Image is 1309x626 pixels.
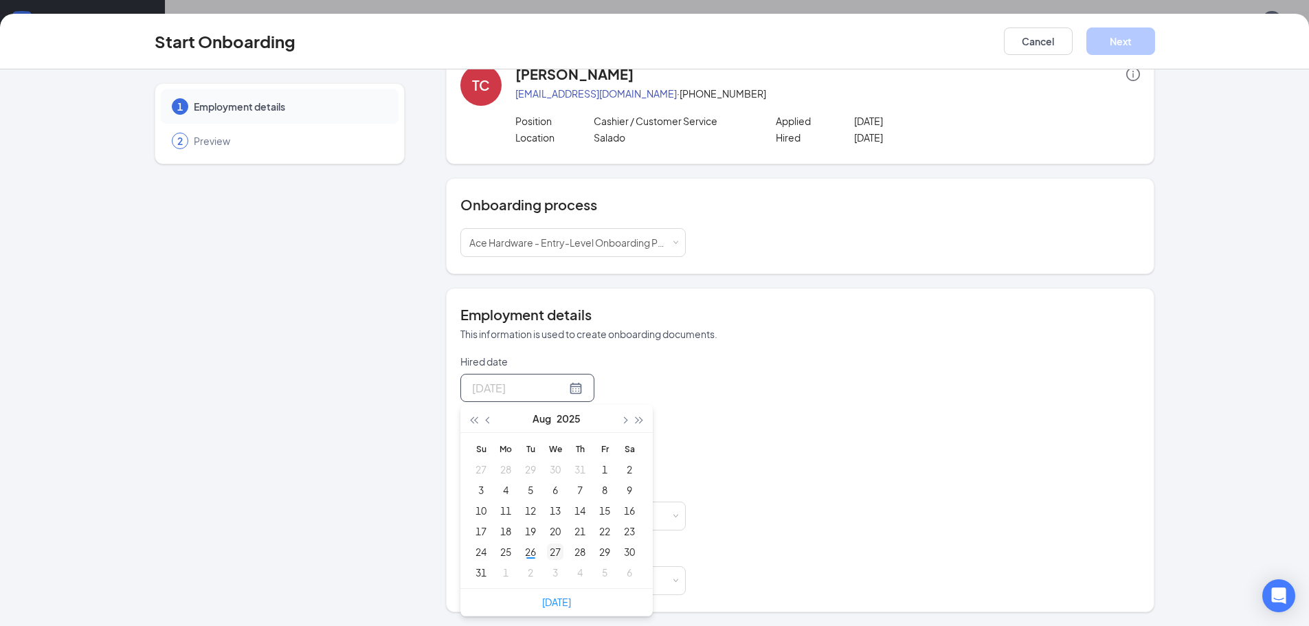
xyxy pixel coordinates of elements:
td: 2025-08-17 [469,521,493,541]
div: 11 [497,502,514,519]
div: [object Object] [469,229,677,256]
p: · [PHONE_NUMBER] [515,87,1140,100]
th: Fr [592,438,617,459]
div: 2 [621,461,638,478]
div: 5 [596,564,613,581]
div: 16 [621,502,638,519]
td: 2025-08-11 [493,500,518,521]
td: 2025-08-29 [592,541,617,562]
td: 2025-08-26 [518,541,543,562]
td: 2025-08-22 [592,521,617,541]
td: 2025-08-19 [518,521,543,541]
td: 2025-08-18 [493,521,518,541]
h4: Employment details [460,305,1140,324]
th: We [543,438,568,459]
div: 12 [522,502,539,519]
div: 27 [473,461,489,478]
td: 2025-08-10 [469,500,493,521]
td: 2025-08-24 [469,541,493,562]
td: 2025-09-04 [568,562,592,583]
td: 2025-08-06 [543,480,568,500]
td: 2025-09-05 [592,562,617,583]
div: 4 [572,564,588,581]
div: 6 [547,482,563,498]
td: 2025-07-28 [493,459,518,480]
div: 17 [473,523,489,539]
td: 2025-08-23 [617,521,642,541]
p: [DATE] [854,131,1010,144]
p: [DATE] [854,114,1010,128]
a: [EMAIL_ADDRESS][DOMAIN_NAME] [515,87,677,100]
div: 19 [522,523,539,539]
th: Su [469,438,493,459]
div: Open Intercom Messenger [1262,579,1295,612]
td: 2025-08-04 [493,480,518,500]
td: 2025-08-07 [568,480,592,500]
div: 3 [547,564,563,581]
div: 5 [522,482,539,498]
h4: [PERSON_NAME] [515,65,634,84]
h3: Start Onboarding [155,30,295,53]
p: Location [515,131,594,144]
td: 2025-08-03 [469,480,493,500]
div: 6 [621,564,638,581]
div: 28 [497,461,514,478]
div: 3 [473,482,489,498]
p: Hired [776,131,854,144]
div: 28 [572,544,588,560]
span: Ace Hardware - Entry-Level Onboarding Process [469,236,689,249]
div: 21 [572,523,588,539]
div: 22 [596,523,613,539]
button: Next [1086,27,1155,55]
td: 2025-07-27 [469,459,493,480]
div: 25 [497,544,514,560]
td: 2025-08-31 [469,562,493,583]
div: 13 [547,502,563,519]
div: 26 [522,544,539,560]
div: 2 [522,564,539,581]
td: 2025-08-12 [518,500,543,521]
td: 2025-08-05 [518,480,543,500]
td: 2025-09-03 [543,562,568,583]
p: This information is used to create onboarding documents. [460,327,1140,341]
div: TC [472,76,490,95]
td: 2025-08-09 [617,480,642,500]
div: 27 [547,544,563,560]
div: 29 [522,461,539,478]
p: Cashier / Customer Service [594,114,750,128]
div: 24 [473,544,489,560]
div: 1 [596,461,613,478]
td: 2025-08-25 [493,541,518,562]
td: 2025-09-01 [493,562,518,583]
td: 2025-08-13 [543,500,568,521]
td: 2025-08-27 [543,541,568,562]
td: 2025-07-29 [518,459,543,480]
div: 14 [572,502,588,519]
th: Tu [518,438,543,459]
span: info-circle [1126,67,1140,81]
div: 30 [621,544,638,560]
div: 7 [572,482,588,498]
div: 4 [497,482,514,498]
div: 9 [621,482,638,498]
div: 29 [596,544,613,560]
a: [DATE] [542,596,571,608]
td: 2025-08-08 [592,480,617,500]
td: 2025-09-06 [617,562,642,583]
p: Applied [776,114,854,128]
button: 2025 [557,405,581,432]
p: Position [515,114,594,128]
div: 20 [547,523,563,539]
button: Cancel [1004,27,1073,55]
td: 2025-08-01 [592,459,617,480]
td: 2025-08-21 [568,521,592,541]
div: 23 [621,523,638,539]
td: 2025-07-30 [543,459,568,480]
p: Hired date [460,355,686,368]
th: Mo [493,438,518,459]
div: 1 [497,564,514,581]
p: Salado [594,131,750,144]
span: 1 [177,100,183,113]
button: Aug [533,405,551,432]
td: 2025-08-28 [568,541,592,562]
